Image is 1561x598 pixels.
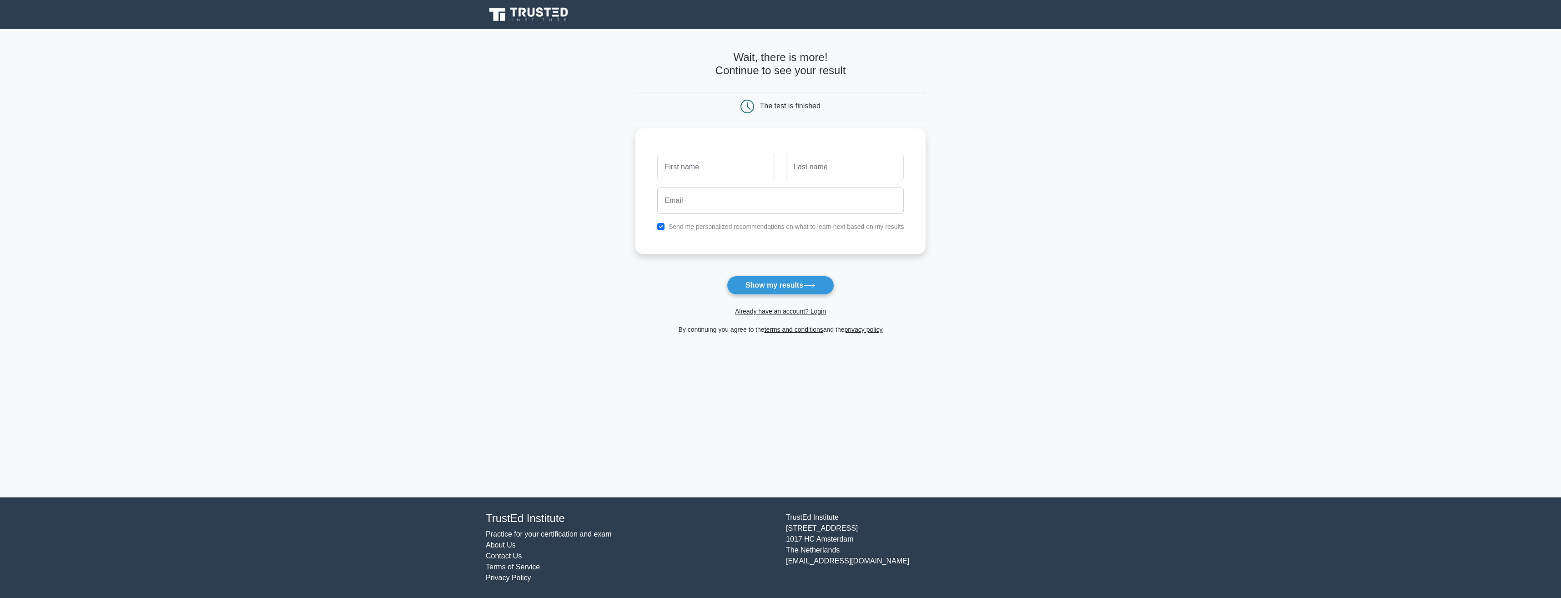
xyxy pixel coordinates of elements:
[760,102,821,110] div: The test is finished
[486,574,531,582] a: Privacy Policy
[845,326,883,333] a: privacy policy
[486,530,612,538] a: Practice for your certification and exam
[635,51,926,77] h4: Wait, there is more! Continue to see your result
[486,541,516,549] a: About Us
[735,308,826,315] a: Already have an account? Login
[780,512,1081,583] div: TrustEd Institute [STREET_ADDRESS] 1017 HC Amsterdam The Netherlands [EMAIL_ADDRESS][DOMAIN_NAME]
[657,154,775,180] input: First name
[630,324,932,335] div: By continuing you agree to the and the
[727,276,834,295] button: Show my results
[669,223,904,230] label: Send me personalized recommendations on what to learn next based on my results
[765,326,823,333] a: terms and conditions
[786,154,904,180] input: Last name
[657,188,904,214] input: Email
[486,563,540,571] a: Terms of Service
[486,512,775,525] h4: TrustEd Institute
[486,552,522,560] a: Contact Us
